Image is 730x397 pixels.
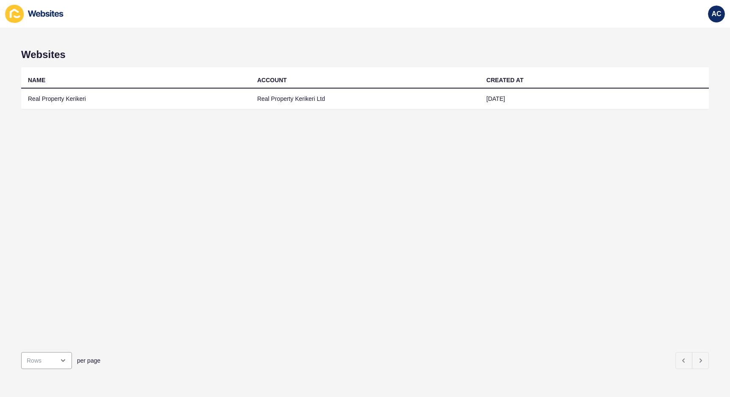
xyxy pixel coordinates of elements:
[257,76,287,84] div: ACCOUNT
[21,89,251,109] td: Real Property Kerikeri
[251,89,480,109] td: Real Property Kerikeri Ltd
[77,356,100,365] span: per page
[21,49,709,61] h1: Websites
[479,89,709,109] td: [DATE]
[21,352,72,369] div: open menu
[711,10,721,18] span: AC
[28,76,45,84] div: NAME
[486,76,523,84] div: CREATED AT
